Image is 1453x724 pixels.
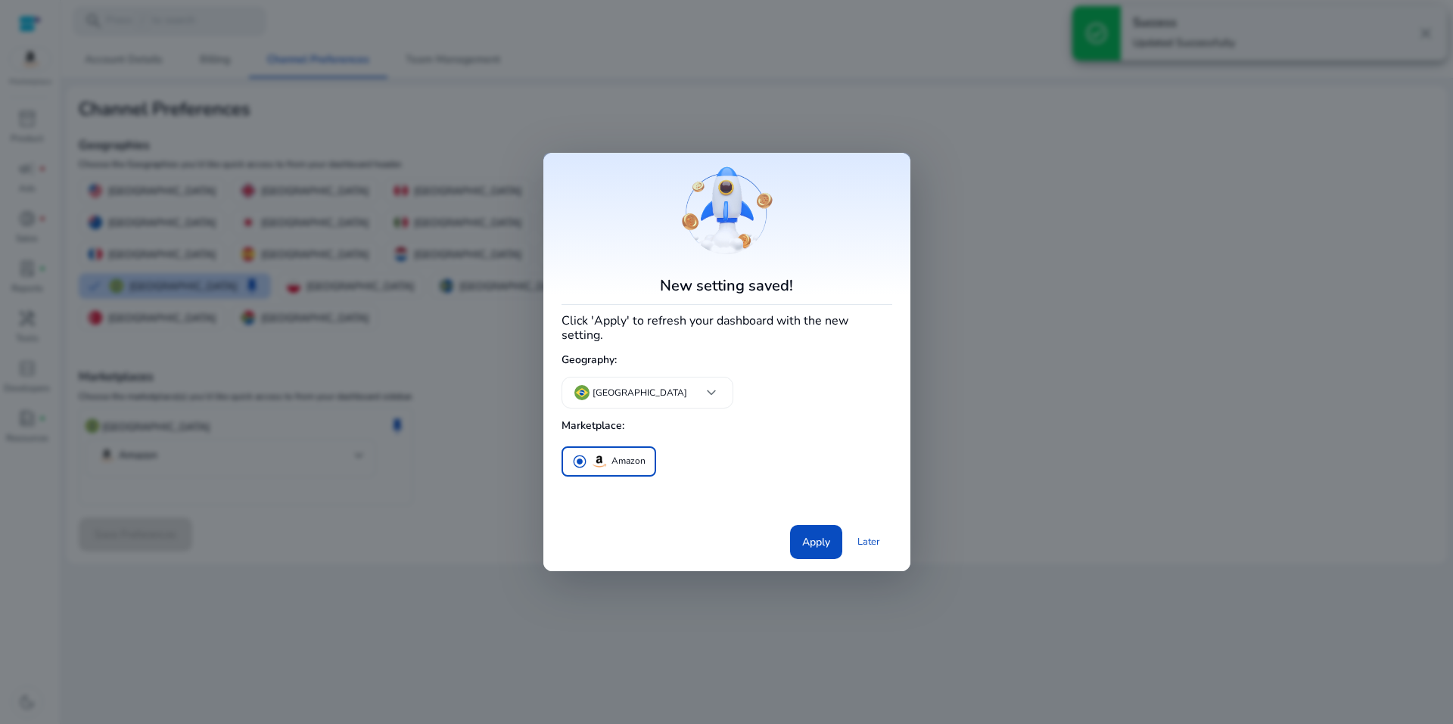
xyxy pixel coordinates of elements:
[572,454,587,469] span: radio_button_checked
[802,534,830,550] span: Apply
[574,385,590,400] img: br.svg
[593,386,687,399] p: [GEOGRAPHIC_DATA]
[562,348,892,373] h5: Geography:
[611,453,646,469] p: Amazon
[562,311,892,343] h4: Click 'Apply' to refresh your dashboard with the new setting.
[845,528,892,555] a: Later
[790,525,842,559] button: Apply
[590,452,608,471] img: amazon.svg
[562,414,892,439] h5: Marketplace:
[702,384,720,402] span: keyboard_arrow_down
